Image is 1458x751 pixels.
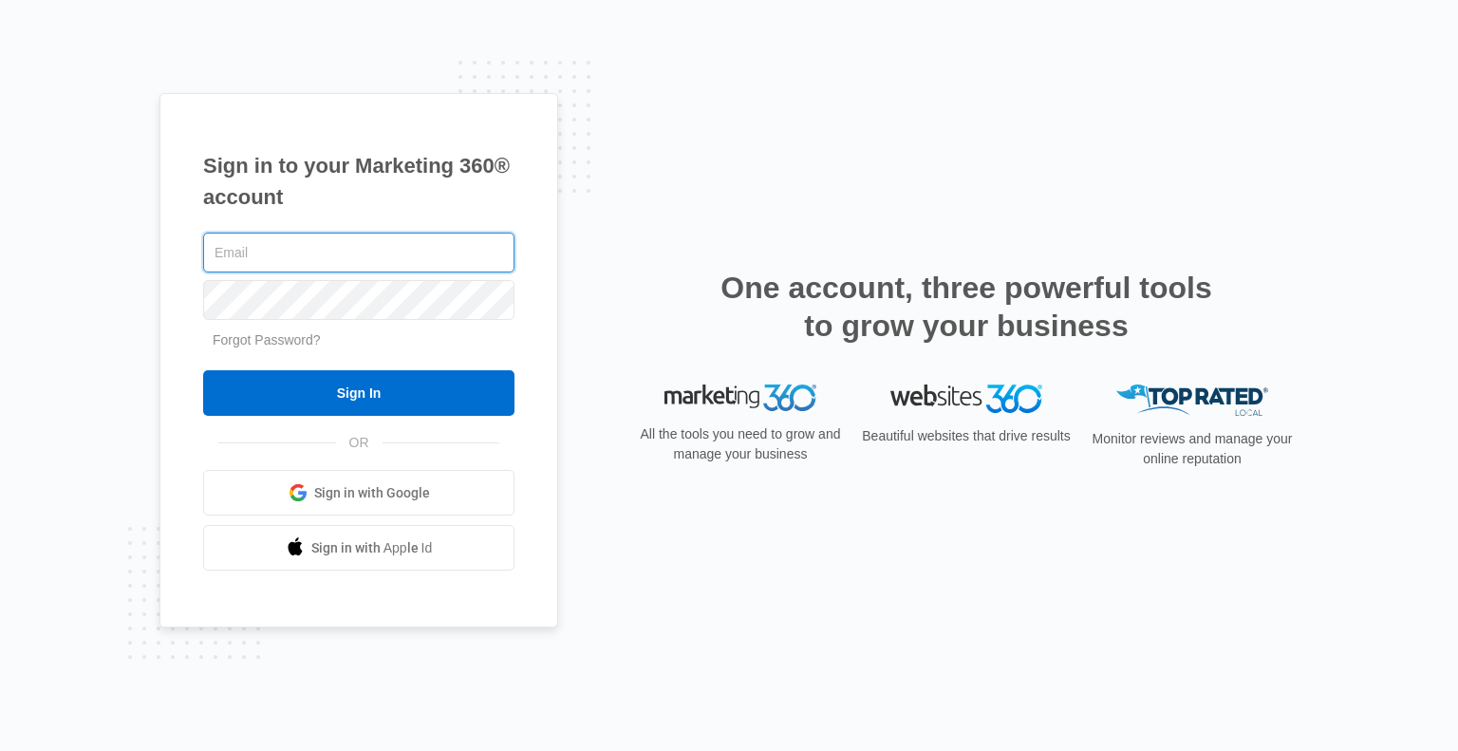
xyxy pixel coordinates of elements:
[1116,385,1268,416] img: Top Rated Local
[634,424,847,464] p: All the tools you need to grow and manage your business
[213,332,321,347] a: Forgot Password?
[664,385,816,411] img: Marketing 360
[203,233,514,272] input: Email
[203,470,514,516] a: Sign in with Google
[203,370,514,416] input: Sign In
[860,426,1073,446] p: Beautiful websites that drive results
[203,150,514,213] h1: Sign in to your Marketing 360® account
[203,525,514,571] a: Sign in with Apple Id
[1086,429,1299,469] p: Monitor reviews and manage your online reputation
[314,483,430,503] span: Sign in with Google
[890,385,1042,412] img: Websites 360
[336,433,383,453] span: OR
[311,538,433,558] span: Sign in with Apple Id
[715,269,1218,345] h2: One account, three powerful tools to grow your business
